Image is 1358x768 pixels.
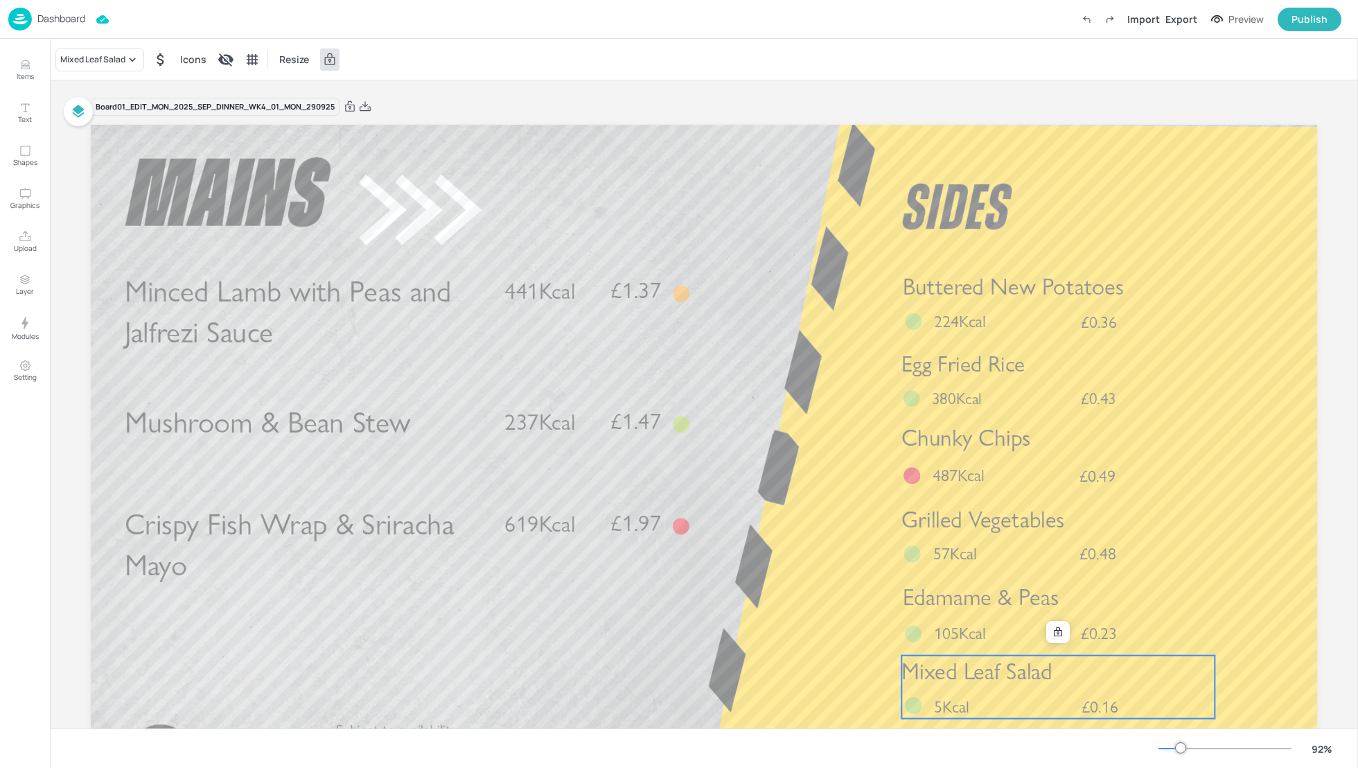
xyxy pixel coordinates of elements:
span: 380Kcal [932,388,982,408]
button: Preview [1203,9,1272,30]
label: Undo (Ctrl + Z) [1075,8,1098,31]
span: Mixed Leaf Salad [901,657,1052,685]
div: Mixed Leaf Salad [60,53,125,66]
span: £0.23 [1081,625,1118,642]
span: Mushroom & Bean Stew [125,404,411,440]
p: Dashboard [37,14,85,24]
span: 237Kcal [504,408,575,435]
button: Publish [1278,8,1341,31]
div: Hide symbol [150,49,172,71]
span: Edamame & Peas [903,584,1059,611]
div: Icons [177,49,209,71]
span: £0.48 [1079,546,1116,562]
span: Grilled Vegetables [901,506,1064,534]
span: £0.43 [1081,391,1116,407]
span: £1.37 [610,280,661,302]
div: 92 % [1305,742,1339,756]
span: Chunky Chips [901,424,1030,452]
div: Board 01_EDIT_MON_2025_SEP_DINNER_WK4_01_MON_290925 [91,98,339,116]
span: 57Kcal [933,543,977,564]
span: £0.36 [1081,313,1118,330]
span: £0.16 [1082,699,1118,715]
span: Resize [276,52,312,67]
span: Buttered New Potatoes [903,273,1124,301]
span: 619Kcal [504,511,575,538]
span: 105Kcal [934,623,986,644]
span: 224Kcal [934,311,986,332]
div: Publish [1291,12,1328,27]
div: Export [1165,12,1197,26]
span: 487Kcal [933,465,985,486]
span: £0.49 [1079,468,1116,485]
span: Minced Lamb with Peas and Jalfrezi Sauce [125,274,452,351]
span: Egg Fried Rice [901,351,1025,377]
span: £1.97 [610,512,661,534]
span: £1.47 [610,410,661,433]
div: Display condition [215,49,237,71]
span: Crispy Fish Wrap & Sriracha Mayo [125,507,455,584]
span: 5Kcal [934,697,969,717]
label: Redo (Ctrl + Y) [1098,8,1122,31]
div: Preview [1228,12,1264,27]
span: 441Kcal [504,278,575,305]
img: logo-86c26b7e.jpg [8,8,32,30]
div: Import [1127,12,1160,26]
